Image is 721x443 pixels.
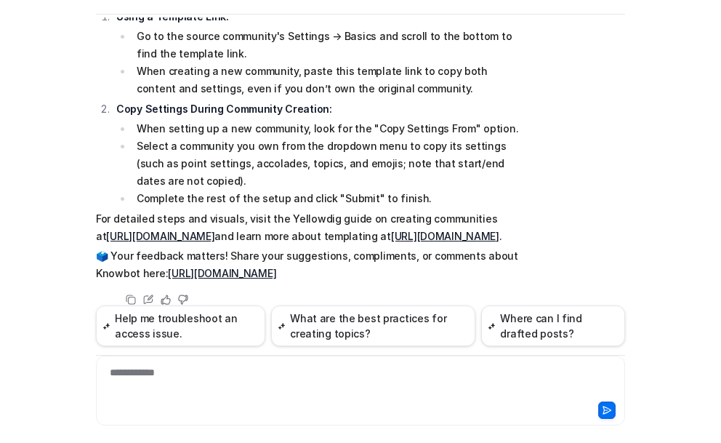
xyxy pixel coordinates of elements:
[96,210,521,245] p: For detailed steps and visuals, visit the Yellowdig guide on creating communities at and learn mo...
[132,120,521,137] li: When setting up a new community, look for the "Copy Settings From" option.
[391,230,499,242] a: [URL][DOMAIN_NAME]
[132,190,521,207] li: Complete the rest of the setup and click "Submit" to finish.
[132,63,521,97] li: When creating a new community, paste this template link to copy both content and settings, even i...
[96,247,521,282] p: 🗳️ Your feedback matters! Share your suggestions, compliments, or comments about Knowbot here:
[96,306,265,346] button: Help me troubleshoot an access issue.
[481,306,625,346] button: Where can I find drafted posts?
[168,267,276,279] a: [URL][DOMAIN_NAME]
[132,137,521,190] li: Select a community you own from the dropdown menu to copy its settings (such as point settings, a...
[132,28,521,63] li: Go to the source community's Settings → Basics and scroll to the bottom to find the template link.
[116,10,229,23] strong: Using a Template Link:
[106,230,214,242] a: [URL][DOMAIN_NAME]
[271,306,475,346] button: What are the best practices for creating topics?
[116,103,332,115] strong: Copy Settings During Community Creation:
